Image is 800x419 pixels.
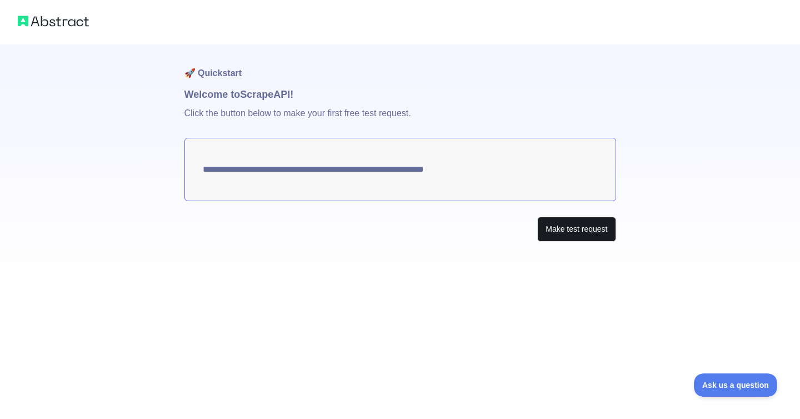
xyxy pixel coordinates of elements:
[18,13,89,29] img: Abstract logo
[184,102,616,138] p: Click the button below to make your first free test request.
[184,87,616,102] h1: Welcome to Scrape API!
[694,373,778,397] iframe: Toggle Customer Support
[537,217,616,242] button: Make test request
[184,44,616,87] h1: 🚀 Quickstart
